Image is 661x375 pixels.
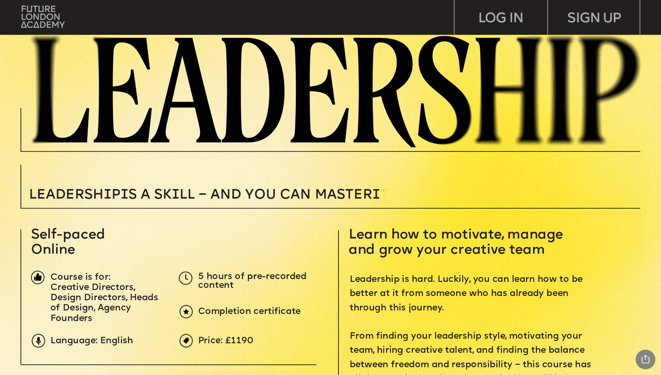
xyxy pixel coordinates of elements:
[121,188,128,201] span: i
[198,273,309,290] span: 5 hours of pre-recorded content
[373,188,380,201] span: i
[172,188,179,201] span: i
[198,337,253,345] span: Price: £1190
[50,337,133,345] span: Language: English
[32,334,45,347] img: upload-9eb2eadd-7bf9-4b2b-b585-6dd8b9275b41.png
[179,271,192,285] img: upload-5dcb7aea-3d7f-4093-a867-f0427182171d.png
[349,228,567,257] span: Learn how to motivate, manage and grow your creative team
[21,6,65,28] img: upload-bfdffa89-fac7-4f57-a443-c7c39906ba42.png
[179,334,193,347] img: upload-969c61fd-ea08-4d05-af36-d273f2608f5e.png
[50,273,110,282] span: Course is for:
[636,350,655,369] div: Share
[31,271,44,284] img: image-1fa7eedb-a71f-428c-a033-33de134354ef.png
[31,228,105,242] span: Self-paced
[104,188,112,201] span: i
[198,308,301,316] span: Completion certificate
[50,284,161,323] span: Creative Directors, Design Directors, Heads of Design, Agency Founders
[179,305,193,318] img: upload-6b0d0326-a6ce-441c-aac1-c2ff159b353e.png
[29,188,494,201] p: T
[29,188,380,201] span: Leadersh p s a sk ll – and you can MASTER
[31,243,75,257] span: Online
